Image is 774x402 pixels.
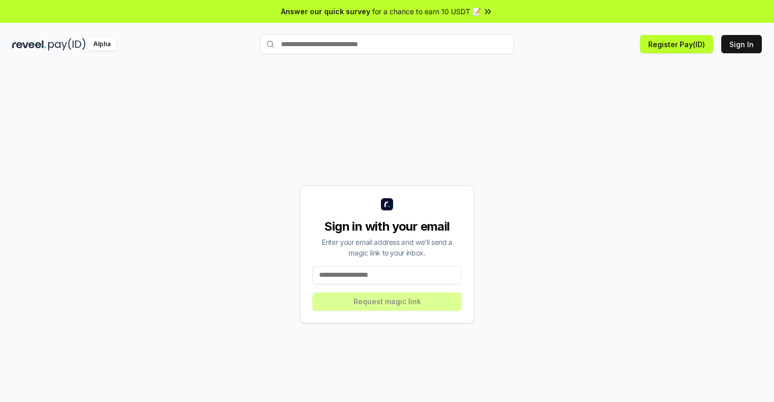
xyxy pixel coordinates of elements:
span: for a chance to earn 10 USDT 📝 [372,6,481,17]
button: Register Pay(ID) [640,35,713,53]
button: Sign In [721,35,762,53]
img: pay_id [48,38,86,51]
div: Enter your email address and we’ll send a magic link to your inbox. [312,237,462,258]
span: Answer our quick survey [281,6,370,17]
img: logo_small [381,198,393,210]
div: Alpha [88,38,116,51]
img: reveel_dark [12,38,46,51]
div: Sign in with your email [312,218,462,235]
